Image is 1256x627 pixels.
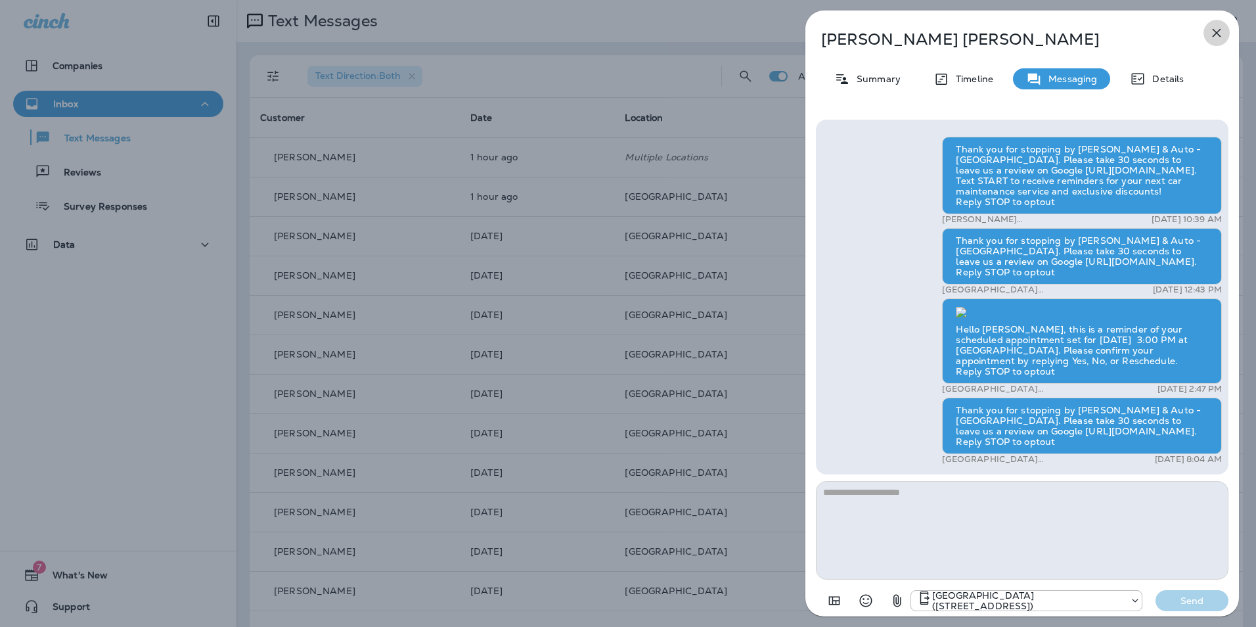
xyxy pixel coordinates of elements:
[942,137,1222,214] div: Thank you for stopping by [PERSON_NAME] & Auto - [GEOGRAPHIC_DATA]. Please take 30 seconds to lea...
[956,307,966,317] img: twilio-download
[942,384,1110,394] p: [GEOGRAPHIC_DATA] ([STREET_ADDRESS])
[942,298,1222,384] div: Hello [PERSON_NAME], this is a reminder of your scheduled appointment set for [DATE] 3:00 PM at [...
[821,588,847,614] button: Add in a premade template
[942,454,1110,465] p: [GEOGRAPHIC_DATA] ([STREET_ADDRESS])
[850,74,901,84] p: Summary
[942,228,1222,285] div: Thank you for stopping by [PERSON_NAME] & Auto - [GEOGRAPHIC_DATA]. Please take 30 seconds to lea...
[1153,285,1222,295] p: [DATE] 12:43 PM
[942,398,1222,454] div: Thank you for stopping by [PERSON_NAME] & Auto - [GEOGRAPHIC_DATA]. Please take 30 seconds to lea...
[853,588,879,614] button: Select an emoji
[911,590,1142,611] div: +1 (402) 333-6855
[949,74,993,84] p: Timeline
[1146,74,1184,84] p: Details
[821,30,1180,49] p: [PERSON_NAME] [PERSON_NAME]
[942,214,1110,225] p: [PERSON_NAME][GEOGRAPHIC_DATA] (2010 [PERSON_NAME][GEOGRAPHIC_DATA])
[1157,384,1222,394] p: [DATE] 2:47 PM
[1152,214,1222,225] p: [DATE] 10:39 AM
[1155,454,1222,465] p: [DATE] 8:04 AM
[932,590,1123,611] p: [GEOGRAPHIC_DATA] ([STREET_ADDRESS])
[942,285,1110,295] p: [GEOGRAPHIC_DATA] ([STREET_ADDRESS])
[1042,74,1097,84] p: Messaging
